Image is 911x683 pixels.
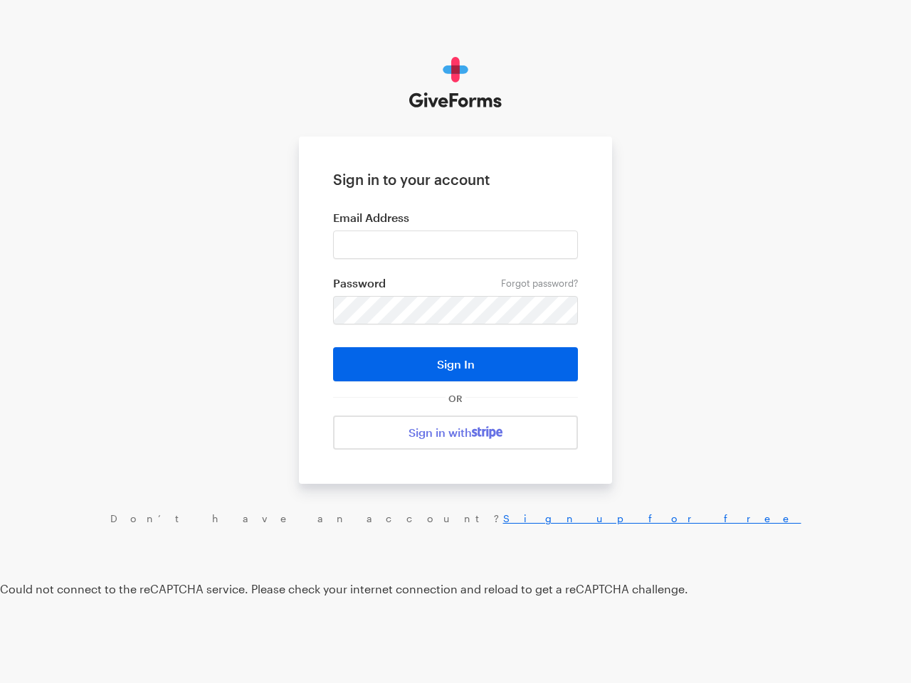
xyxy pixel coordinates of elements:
[333,171,578,188] h1: Sign in to your account
[446,393,465,404] span: OR
[333,347,578,381] button: Sign In
[14,512,897,525] div: Don’t have an account?
[501,277,578,289] a: Forgot password?
[333,415,578,450] a: Sign in with
[333,211,578,225] label: Email Address
[472,426,502,439] img: stripe-07469f1003232ad58a8838275b02f7af1ac9ba95304e10fa954b414cd571f63b.svg
[409,57,502,108] img: GiveForms
[503,512,801,524] a: Sign up for free
[333,276,578,290] label: Password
